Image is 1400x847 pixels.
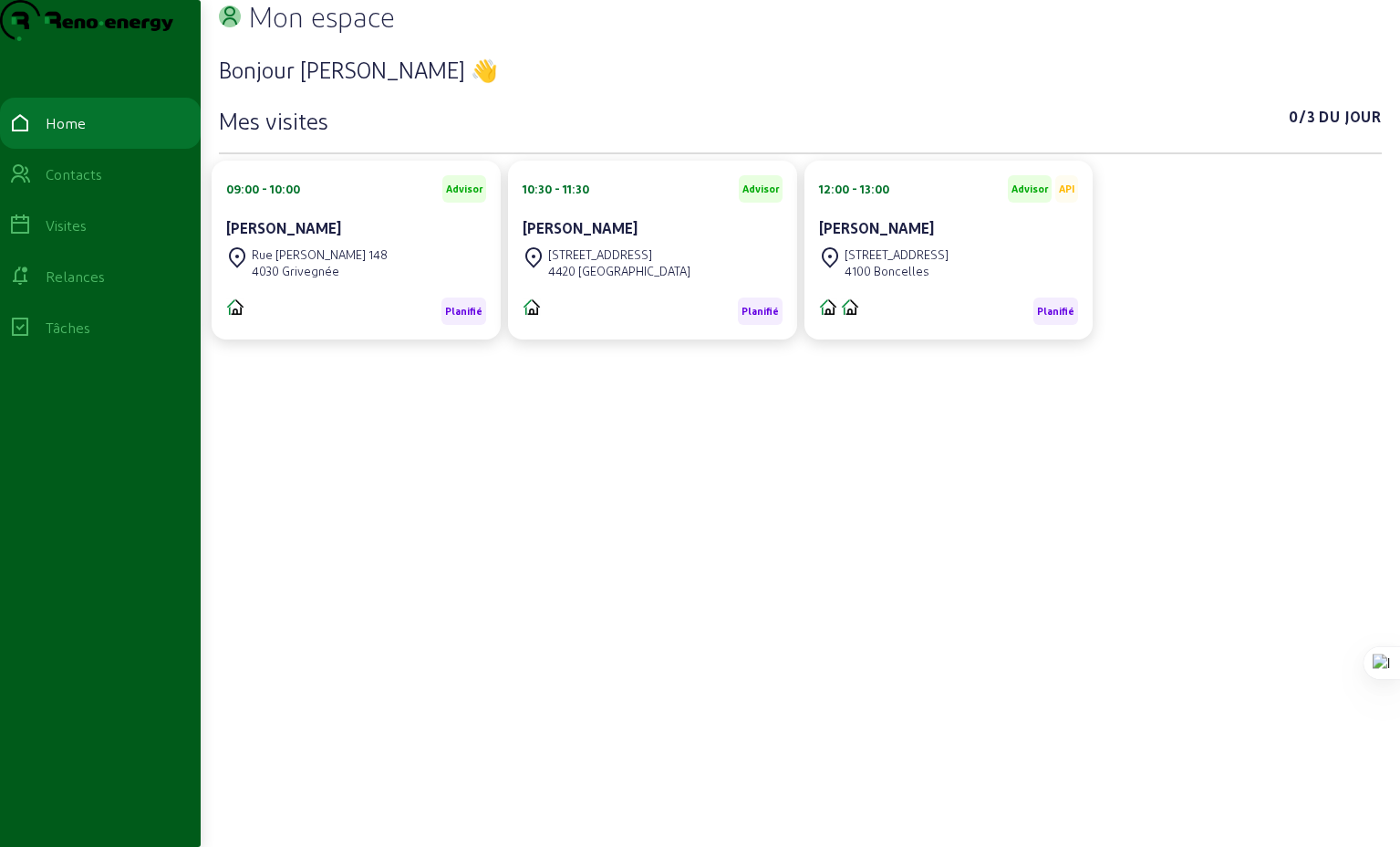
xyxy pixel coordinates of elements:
[742,183,779,195] span: Advisor
[819,181,889,197] div: 12:00 - 13:00
[845,246,949,263] div: [STREET_ADDRESS]
[252,263,388,279] div: 4030 Grivegnée
[1059,183,1074,195] span: API
[523,298,541,316] img: CITE
[46,163,102,185] div: Contacts
[46,317,90,339] div: Tâches
[226,181,300,197] div: 09:00 - 10:00
[226,219,341,236] cam-card-title: [PERSON_NAME]
[46,266,105,288] div: Relances
[523,219,638,236] cam-card-title: [PERSON_NAME]
[819,219,934,236] cam-card-title: [PERSON_NAME]
[548,246,690,263] div: [STREET_ADDRESS]
[841,298,859,316] img: CITE
[252,246,388,263] div: Rue [PERSON_NAME] 148
[1289,106,1315,135] span: 0/3
[446,183,482,195] span: Advisor
[1011,183,1048,195] span: Advisor
[523,181,589,197] div: 10:30 - 11:30
[741,305,779,318] span: Planifié
[219,106,328,135] h3: Mes visites
[226,298,244,316] img: CIME
[1037,305,1074,318] span: Planifié
[46,214,87,236] div: Visites
[1319,106,1382,135] span: Du jour
[219,55,1382,84] h3: Bonjour [PERSON_NAME] 👋
[445,305,482,318] span: Planifié
[46,112,86,134] div: Home
[548,263,690,279] div: 4420 [GEOGRAPHIC_DATA]
[845,263,949,279] div: 4100 Boncelles
[819,298,837,316] img: CIME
